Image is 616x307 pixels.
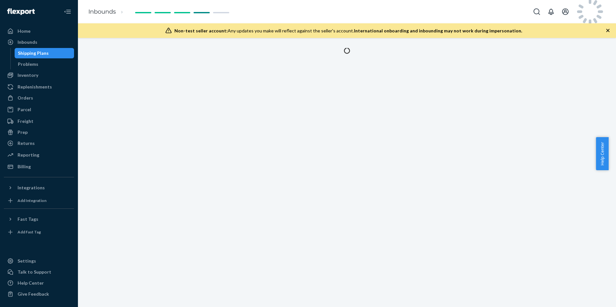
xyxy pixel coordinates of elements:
a: Help Center [4,278,74,288]
div: Add Integration [18,198,46,203]
a: Home [4,26,74,36]
button: Give Feedback [4,289,74,299]
span: International onboarding and inbounding may not work during impersonation. [354,28,522,33]
div: Home [18,28,31,34]
div: Integrations [18,184,45,191]
div: Give Feedback [18,291,49,297]
a: Reporting [4,150,74,160]
div: Any updates you make will reflect against the seller's account. [174,28,522,34]
a: Orders [4,93,74,103]
div: Orders [18,95,33,101]
div: Freight [18,118,33,124]
button: Fast Tags [4,214,74,224]
div: Fast Tags [18,216,38,222]
a: Inventory [4,70,74,80]
a: Billing [4,161,74,172]
div: Prep [18,129,28,136]
div: Returns [18,140,35,147]
button: Help Center [596,137,609,170]
span: Non-test seller account: [174,28,228,33]
div: Help Center [18,280,44,286]
a: Add Integration [4,195,74,206]
a: Freight [4,116,74,126]
div: Add Fast Tag [18,229,41,235]
div: Shipping Plans [18,50,49,56]
a: Problems [15,59,74,69]
a: Replenishments [4,82,74,92]
a: Returns [4,138,74,148]
div: Settings [18,258,36,264]
a: Add Fast Tag [4,227,74,237]
button: Talk to Support [4,267,74,277]
div: Parcel [18,106,31,113]
button: Open notifications [545,5,558,18]
a: Inbounds [88,8,116,15]
a: Settings [4,256,74,266]
button: Integrations [4,183,74,193]
div: Inbounds [18,39,37,45]
a: Inbounds [4,37,74,47]
img: Flexport logo [7,8,35,15]
div: Inventory [18,72,38,78]
div: Billing [18,163,31,170]
a: Parcel [4,104,74,115]
a: Shipping Plans [15,48,74,58]
div: Problems [18,61,38,67]
div: Replenishments [18,84,52,90]
div: Reporting [18,152,39,158]
a: Prep [4,127,74,137]
button: Close Navigation [61,5,74,18]
div: Talk to Support [18,269,51,275]
ol: breadcrumbs [83,2,133,21]
button: Open account menu [559,5,572,18]
button: Open Search Box [530,5,543,18]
